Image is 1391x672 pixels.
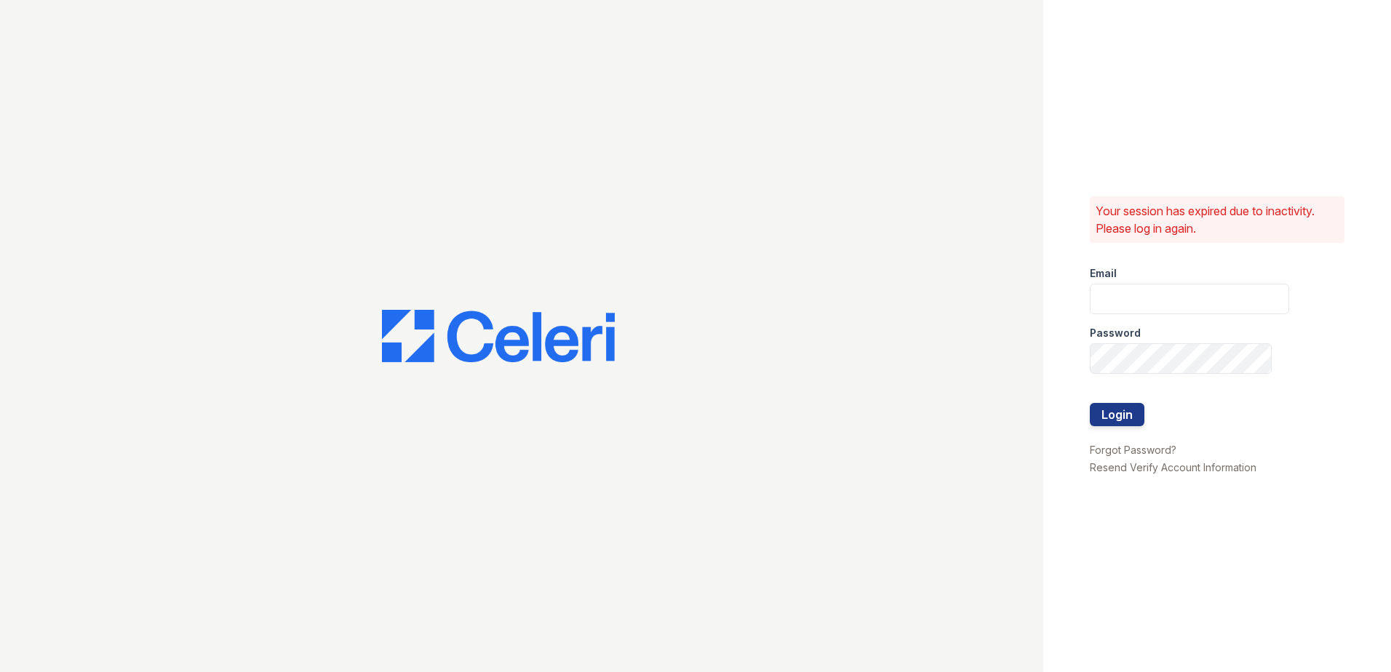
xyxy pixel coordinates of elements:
[1096,202,1339,237] p: Your session has expired due to inactivity. Please log in again.
[382,310,615,362] img: CE_Logo_Blue-a8612792a0a2168367f1c8372b55b34899dd931a85d93a1a3d3e32e68fde9ad4.png
[1090,461,1256,473] a: Resend Verify Account Information
[1090,444,1176,456] a: Forgot Password?
[1090,403,1144,426] button: Login
[1090,266,1117,281] label: Email
[1090,326,1141,340] label: Password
